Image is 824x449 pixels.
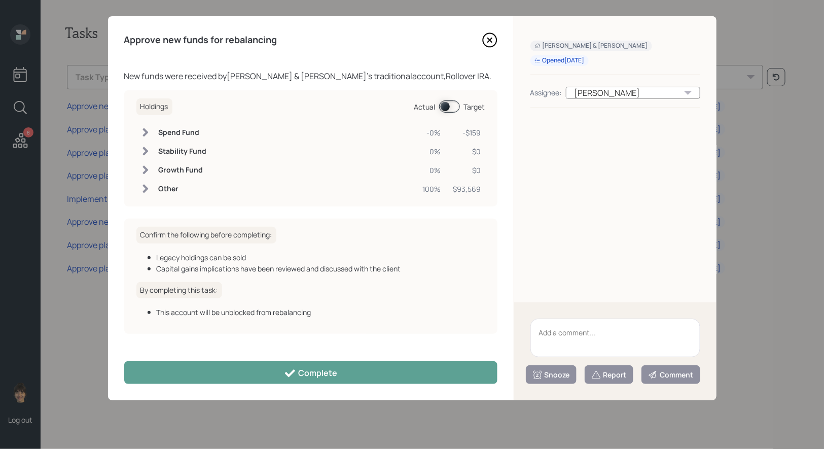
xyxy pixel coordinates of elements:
[453,165,481,176] div: $0
[585,365,633,384] button: Report
[124,70,497,82] div: New funds were received by [PERSON_NAME] & [PERSON_NAME] 's traditional account, Rollover IRA .
[423,165,441,176] div: 0%
[423,146,441,157] div: 0%
[159,185,207,193] h6: Other
[566,87,700,99] div: [PERSON_NAME]
[157,263,485,274] div: Capital gains implications have been reviewed and discussed with the client
[453,184,481,194] div: $93,569
[136,227,276,244] h6: Confirm the following before completing:
[157,252,485,263] div: Legacy holdings can be sold
[648,370,694,380] div: Comment
[136,282,222,299] h6: By completing this task:
[124,361,497,384] button: Complete
[284,367,337,379] div: Complete
[530,87,562,98] div: Assignee:
[534,42,648,50] div: [PERSON_NAME] & [PERSON_NAME]
[641,365,700,384] button: Comment
[124,34,277,46] h4: Approve new funds for rebalancing
[159,128,207,137] h6: Spend Fund
[423,127,441,138] div: -0%
[526,365,577,384] button: Snooze
[157,307,485,318] div: This account will be unblocked from rebalancing
[159,147,207,156] h6: Stability Fund
[532,370,570,380] div: Snooze
[464,101,485,112] div: Target
[453,146,481,157] div: $0
[414,101,436,112] div: Actual
[423,184,441,194] div: 100%
[159,166,207,175] h6: Growth Fund
[136,98,172,115] h6: Holdings
[453,127,481,138] div: -$159
[591,370,627,380] div: Report
[534,56,585,65] div: Opened [DATE]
